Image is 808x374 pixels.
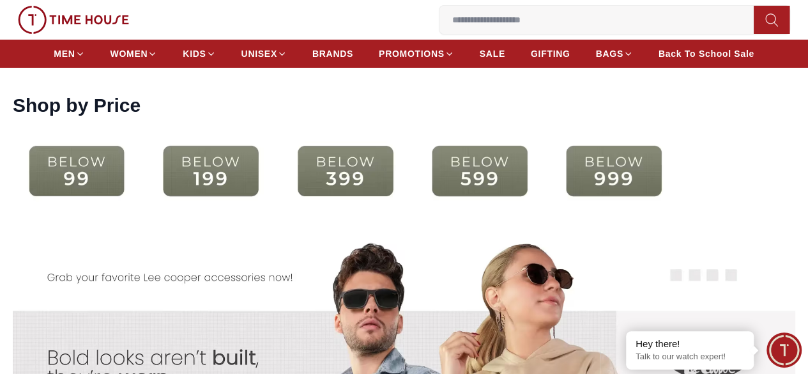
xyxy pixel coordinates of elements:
img: ... [18,6,129,34]
span: PROMOTIONS [379,47,445,60]
a: BAGS [595,42,632,65]
div: Hey there! [636,338,744,350]
div: Chat Widget [766,332,802,368]
span: SALE [480,47,505,60]
a: SALE [480,42,505,65]
span: Back To School Sale [659,47,754,60]
img: ... [147,130,275,212]
img: ... [550,130,678,212]
img: ... [13,130,141,212]
a: BRANDS [312,42,353,65]
img: ... [416,130,544,212]
a: UNISEX [241,42,287,65]
p: Talk to our watch expert! [636,352,744,362]
img: ... [281,130,409,212]
a: WOMEN [111,42,158,65]
span: BRANDS [312,47,353,60]
span: WOMEN [111,47,148,60]
span: GIFTING [531,47,570,60]
a: MEN [54,42,84,65]
h2: Shop by Price [13,94,141,117]
span: BAGS [595,47,623,60]
a: GIFTING [531,42,570,65]
a: PROMOTIONS [379,42,454,65]
a: KIDS [183,42,215,65]
span: KIDS [183,47,206,60]
span: UNISEX [241,47,277,60]
a: Back To School Sale [659,42,754,65]
span: MEN [54,47,75,60]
